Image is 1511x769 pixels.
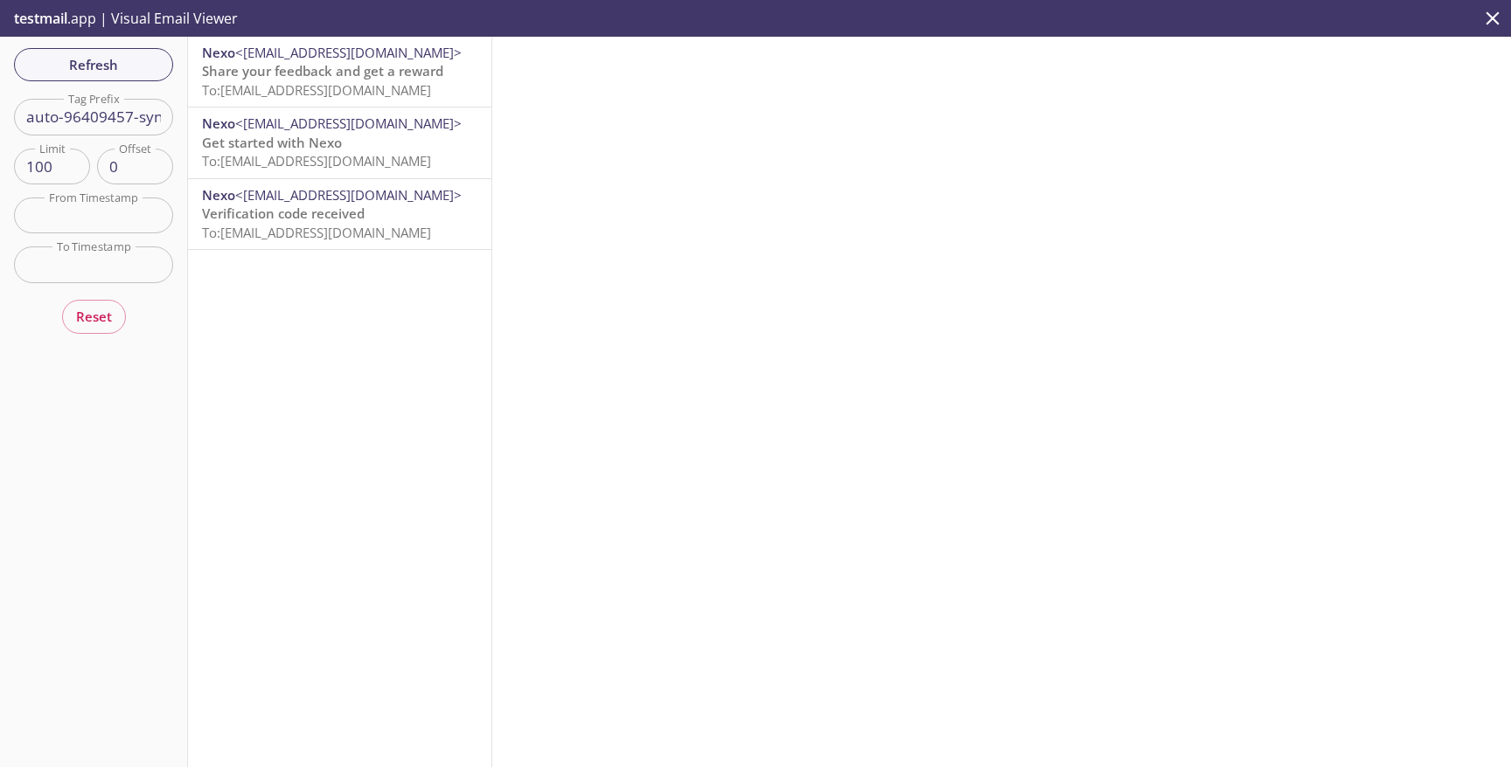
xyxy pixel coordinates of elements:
[202,224,431,241] span: To: [EMAIL_ADDRESS][DOMAIN_NAME]
[202,44,235,61] span: Nexo
[62,300,126,333] button: Reset
[235,44,462,61] span: <[EMAIL_ADDRESS][DOMAIN_NAME]>
[202,186,235,204] span: Nexo
[14,48,173,81] button: Refresh
[28,53,159,76] span: Refresh
[235,186,462,204] span: <[EMAIL_ADDRESS][DOMAIN_NAME]>
[202,114,235,132] span: Nexo
[202,204,365,222] span: Verification code received
[188,37,491,250] nav: emails
[188,179,491,249] div: Nexo<[EMAIL_ADDRESS][DOMAIN_NAME]>Verification code receivedTo:[EMAIL_ADDRESS][DOMAIN_NAME]
[76,305,112,328] span: Reset
[235,114,462,132] span: <[EMAIL_ADDRESS][DOMAIN_NAME]>
[188,37,491,107] div: Nexo<[EMAIL_ADDRESS][DOMAIN_NAME]>Share your feedback and get a rewardTo:[EMAIL_ADDRESS][DOMAIN_N...
[202,81,431,99] span: To: [EMAIL_ADDRESS][DOMAIN_NAME]
[202,134,342,151] span: Get started with Nexo
[188,107,491,177] div: Nexo<[EMAIL_ADDRESS][DOMAIN_NAME]>Get started with NexoTo:[EMAIL_ADDRESS][DOMAIN_NAME]
[14,9,67,28] span: testmail
[202,62,443,80] span: Share your feedback and get a reward
[202,152,431,170] span: To: [EMAIL_ADDRESS][DOMAIN_NAME]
